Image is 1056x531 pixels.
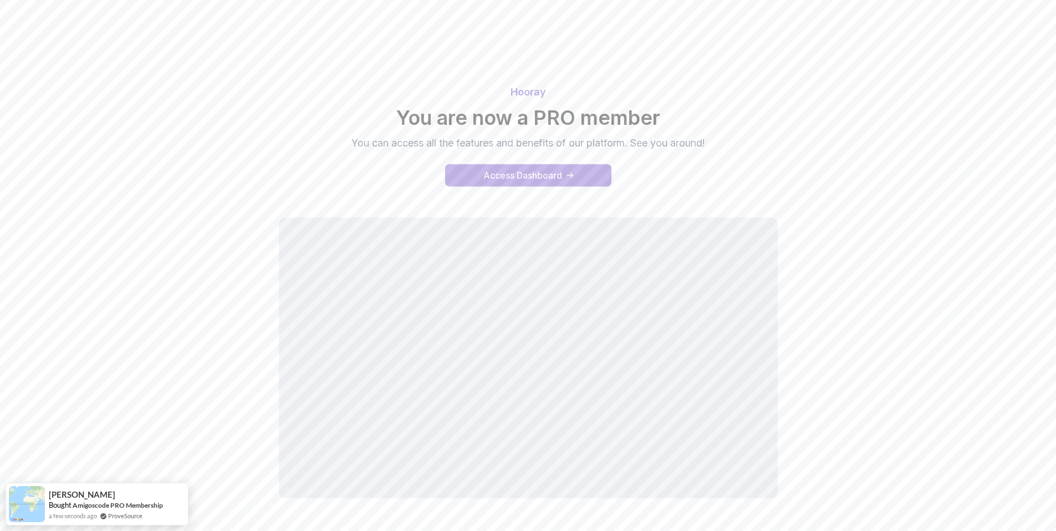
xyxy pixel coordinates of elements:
a: access-dashboard [445,164,611,186]
button: Access Dashboard [445,164,611,186]
a: Amigoscode PRO Membership [73,501,163,509]
a: ProveSource [108,512,142,519]
img: provesource social proof notification image [9,486,45,522]
span: a few seconds ago [49,511,97,520]
span: [PERSON_NAME] [49,490,115,499]
p: Hooray [140,84,916,100]
p: You can access all the features and benefits of our platform. See you around! [342,135,715,151]
iframe: welcome [279,218,778,498]
div: Access Dashboard [483,169,562,182]
h2: You are now a PRO member [140,107,916,129]
span: Bought [49,500,72,509]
